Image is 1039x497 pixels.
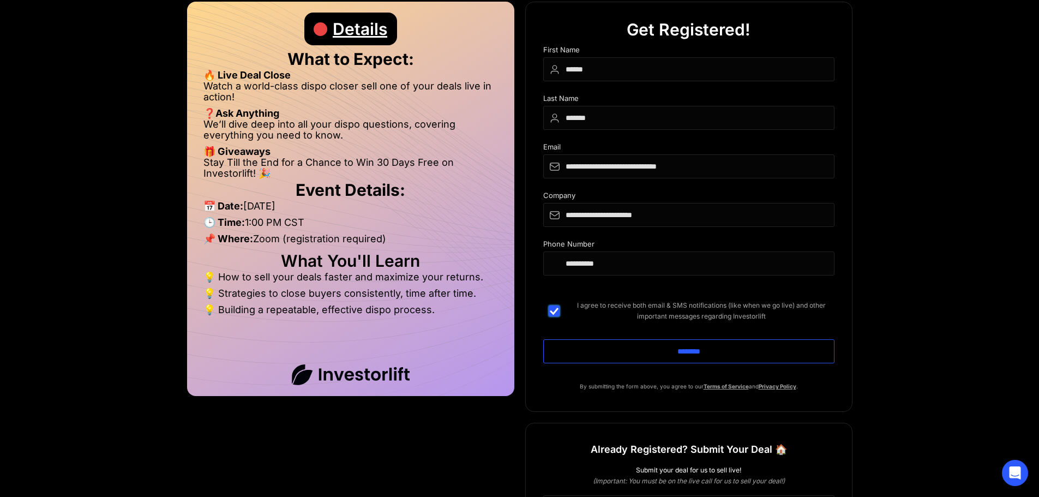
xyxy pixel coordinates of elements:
[203,304,498,315] li: 💡 Building a repeatable, effective dispo process.
[203,157,498,179] li: Stay Till the End for a Chance to Win 30 Days Free on Investorlift! 🎉
[203,107,279,119] strong: ❓Ask Anything
[543,381,834,392] p: By submitting the form above, you agree to our and .
[287,49,414,69] strong: What to Expect:
[203,217,245,228] strong: 🕒 Time:
[543,191,834,203] div: Company
[203,233,253,244] strong: 📌 Where:
[203,272,498,288] li: 💡 How to sell your deals faster and maximize your returns.
[203,201,498,217] li: [DATE]
[543,46,834,57] div: First Name
[593,477,785,485] em: (Important: You must be on the live call for us to sell your deal!)
[203,233,498,250] li: Zoom (registration required)
[203,217,498,233] li: 1:00 PM CST
[543,46,834,381] form: DIspo Day Main Form
[568,300,834,322] span: I agree to receive both email & SMS notifications (like when we go live) and other important mess...
[203,146,271,157] strong: 🎁 Giveaways
[543,465,834,476] div: Submit your deal for us to sell live!
[203,81,498,108] li: Watch a world-class dispo closer sell one of your deals live in action!
[627,13,750,46] div: Get Registered!
[333,13,387,45] div: Details
[543,240,834,252] div: Phone Number
[591,440,787,459] h1: Already Registered? Submit Your Deal 🏠
[203,288,498,304] li: 💡 Strategies to close buyers consistently, time after time.
[704,383,749,390] a: Terms of Service
[759,383,796,390] a: Privacy Policy
[203,255,498,266] h2: What You'll Learn
[203,200,243,212] strong: 📅 Date:
[203,119,498,146] li: We’ll dive deep into all your dispo questions, covering everything you need to know.
[296,180,405,200] strong: Event Details:
[1002,460,1028,486] div: Open Intercom Messenger
[203,69,291,81] strong: 🔥 Live Deal Close
[543,143,834,154] div: Email
[543,94,834,106] div: Last Name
